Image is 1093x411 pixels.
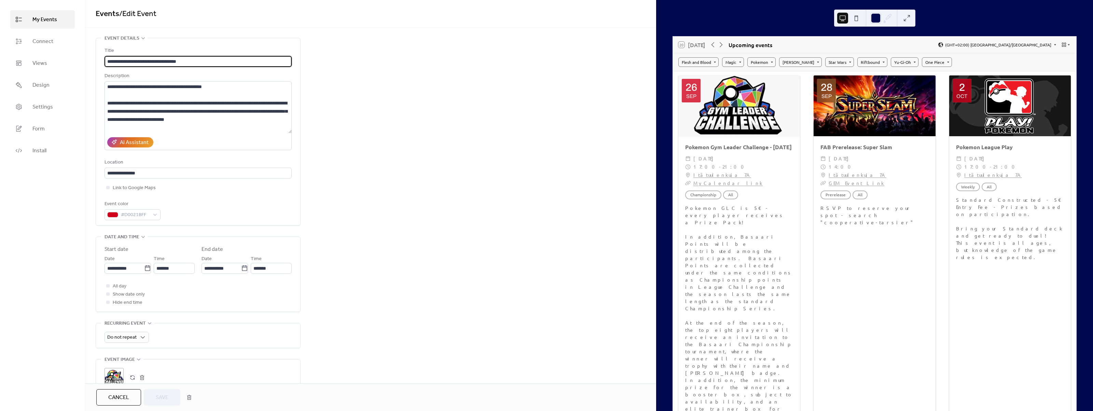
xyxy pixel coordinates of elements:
[990,163,993,171] span: -
[105,320,146,328] span: Recurring event
[829,180,884,186] a: GEM Event Link
[105,233,139,241] span: Date and time
[693,180,763,186] a: MyCalendar link
[820,179,826,187] div: ​
[10,76,75,94] a: Design
[956,155,961,163] div: ​
[32,38,53,46] span: Connect
[105,72,290,80] div: Description
[993,163,1019,171] span: 21:00
[829,155,852,163] span: [DATE]
[202,245,223,254] div: End date
[113,299,142,307] span: Hide end time
[693,155,717,163] span: [DATE]
[119,6,156,22] span: / Edit Event
[686,82,697,93] div: 26
[685,143,792,151] a: Pokemon Gym Leader Challenge - [DATE]
[105,200,159,208] div: Event color
[10,10,75,29] a: My Events
[113,290,145,299] span: Show date only
[105,255,115,263] span: Date
[956,94,967,99] div: Oct
[719,163,722,171] span: -
[685,163,691,171] div: ​
[121,211,150,219] span: #D0021BFF
[820,171,826,179] div: ​
[949,143,1071,151] div: Pokemon League Play
[693,163,719,171] span: 17:00
[829,163,855,171] span: 14:00
[729,41,772,49] div: Upcoming events
[685,171,691,179] div: ​
[96,6,119,22] a: Events
[949,196,1071,261] div: Standard Constructed - 5€ Entry Fee - Prizes based on participation. Bring your Standard deck and...
[105,47,290,55] div: Title
[108,394,129,402] span: Cancel
[10,98,75,116] a: Settings
[10,141,75,160] a: Install
[821,82,832,93] div: 28
[693,171,751,179] a: Itätuulenkuja 7A
[964,155,988,163] span: [DATE]
[32,59,47,68] span: Views
[105,356,135,364] span: Event image
[945,43,1051,47] span: (GMT+02:00) [GEOGRAPHIC_DATA]/[GEOGRAPHIC_DATA]
[105,158,290,167] div: Location
[814,204,935,226] div: RSVP to reserve your spot - search "cooperative-tarsier"
[32,125,45,133] span: Form
[10,32,75,51] a: Connect
[105,34,139,43] span: Event details
[956,171,961,179] div: ​
[685,179,691,187] div: ​
[821,94,832,99] div: Sep
[96,389,141,406] button: Cancel
[10,119,75,138] a: Form
[32,103,53,111] span: Settings
[686,94,696,99] div: Sep
[32,16,57,24] span: My Events
[829,171,886,179] a: Itätuulenkuja 7A
[959,82,965,93] div: 2
[105,368,124,387] div: ;
[32,81,50,89] span: Design
[251,255,262,263] span: Time
[154,255,165,263] span: Time
[10,54,75,72] a: Views
[105,245,128,254] div: Start date
[956,163,961,171] div: ​
[722,163,748,171] span: 21:00
[820,143,892,151] a: FAB Prerelease: Super Slam
[685,155,691,163] div: ​
[113,184,156,192] span: Link to Google Maps
[32,147,46,155] span: Install
[820,155,826,163] div: ​
[107,137,153,147] button: AI Assistant
[820,163,826,171] div: ​
[964,171,1022,179] a: Itätuulenkuja 7A
[202,255,212,263] span: Date
[113,282,126,290] span: All day
[120,139,149,147] div: AI Assistant
[964,163,990,171] span: 17:00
